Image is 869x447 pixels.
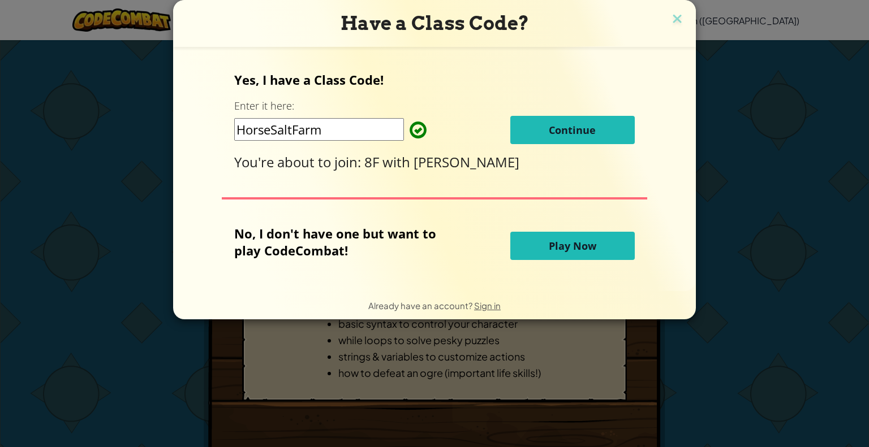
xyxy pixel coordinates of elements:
span: Have a Class Code? [341,12,529,34]
p: No, I don't have one but want to play CodeCombat! [234,225,453,259]
label: Enter it here: [234,99,294,113]
span: with [382,153,414,171]
span: 8F [364,153,382,171]
span: Already have an account? [368,300,474,311]
span: Continue [549,123,596,137]
button: Play Now [510,232,635,260]
span: You're about to join: [234,153,364,171]
span: [PERSON_NAME] [414,153,519,171]
p: Yes, I have a Class Code! [234,71,634,88]
span: Play Now [549,239,596,253]
a: Sign in [474,300,501,311]
button: Continue [510,116,635,144]
img: close icon [670,11,685,28]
